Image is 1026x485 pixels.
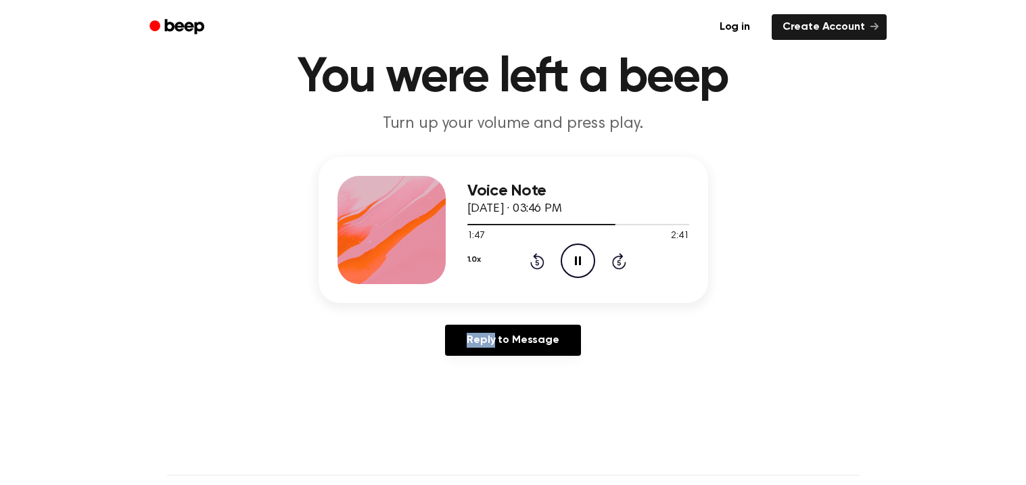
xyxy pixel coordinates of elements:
[467,248,481,271] button: 1.0x
[140,14,216,41] a: Beep
[467,229,485,244] span: 1:47
[772,14,887,40] a: Create Account
[706,11,764,43] a: Log in
[467,182,689,200] h3: Voice Note
[671,229,689,244] span: 2:41
[254,113,773,135] p: Turn up your volume and press play.
[445,325,580,356] a: Reply to Message
[467,203,562,215] span: [DATE] · 03:46 PM
[167,53,860,102] h1: You were left a beep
